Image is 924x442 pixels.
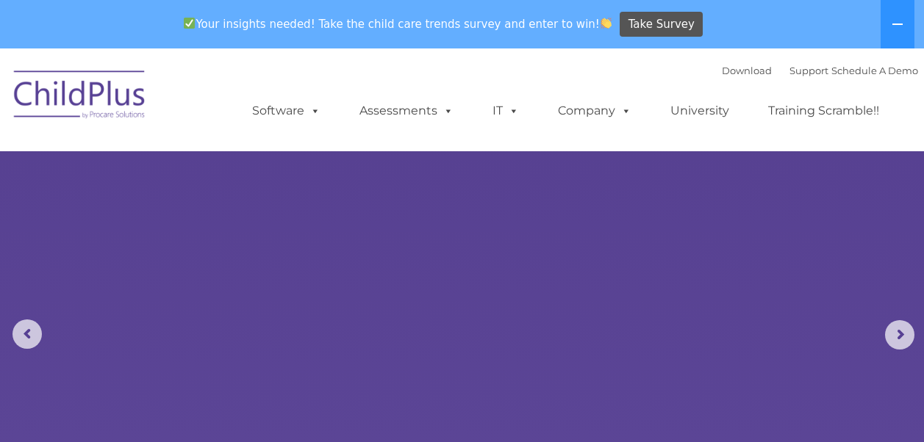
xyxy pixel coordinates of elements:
[237,96,335,126] a: Software
[543,96,646,126] a: Company
[178,10,618,38] span: Your insights needed! Take the child care trends survey and enter to win!
[722,65,772,76] a: Download
[345,96,468,126] a: Assessments
[656,96,744,126] a: University
[620,12,703,37] a: Take Survey
[478,96,534,126] a: IT
[831,65,918,76] a: Schedule A Demo
[753,96,894,126] a: Training Scramble!!
[7,60,154,134] img: ChildPlus by Procare Solutions
[628,12,695,37] span: Take Survey
[789,65,828,76] a: Support
[722,65,918,76] font: |
[184,18,195,29] img: ✅
[601,18,612,29] img: 👏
